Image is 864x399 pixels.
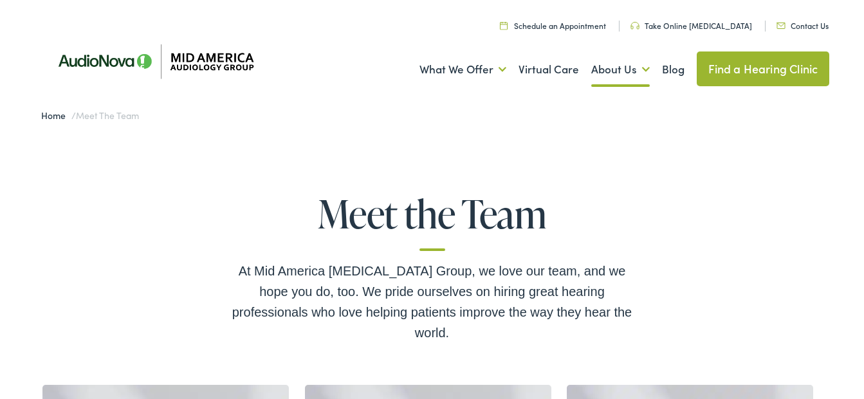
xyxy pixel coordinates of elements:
[662,46,685,93] a: Blog
[500,20,606,31] a: Schedule an Appointment
[630,22,639,30] img: utility icon
[777,23,786,29] img: utility icon
[500,21,508,30] img: utility icon
[41,109,138,122] span: /
[226,192,638,251] h1: Meet the Team
[519,46,579,93] a: Virtual Care
[41,109,71,122] a: Home
[630,20,752,31] a: Take Online [MEDICAL_DATA]
[419,46,506,93] a: What We Offer
[697,51,830,86] a: Find a Hearing Clinic
[76,109,138,122] span: Meet the Team
[226,261,638,343] div: At Mid America [MEDICAL_DATA] Group, we love our team, and we hope you do, too. We pride ourselve...
[777,20,829,31] a: Contact Us
[591,46,650,93] a: About Us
